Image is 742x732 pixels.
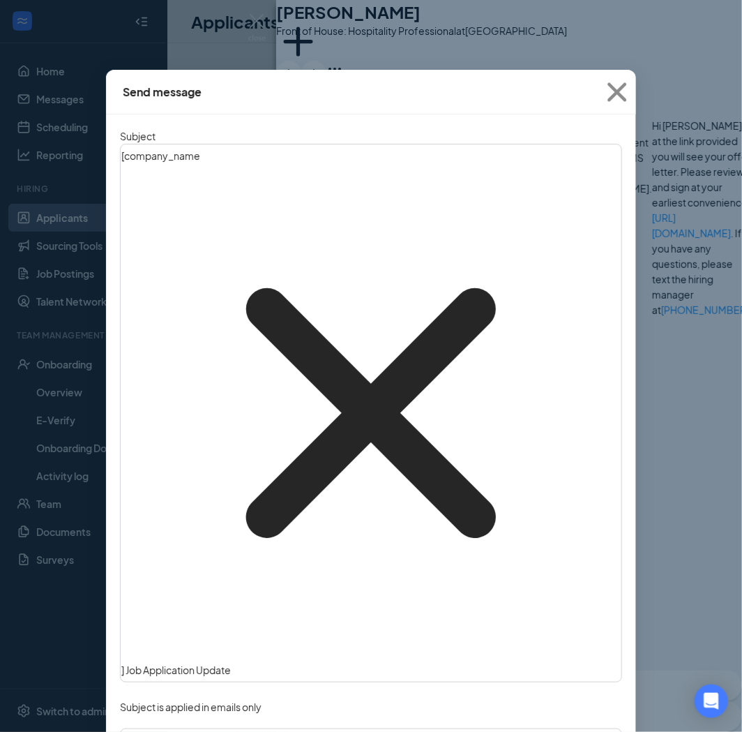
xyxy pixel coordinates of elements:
[123,84,202,100] div: Send message
[120,130,156,142] span: Subject
[695,685,728,718] div: Open Intercom Messenger
[120,699,622,715] p: Subject is applied in emails only
[598,73,636,111] svg: Cross
[121,145,621,681] div: Edit text
[598,70,636,114] button: Close
[121,664,231,676] span: ] Job Application Update
[121,149,621,663] span: company_name‌‌‌‌
[121,163,621,663] svg: Cross
[121,149,124,162] span: [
